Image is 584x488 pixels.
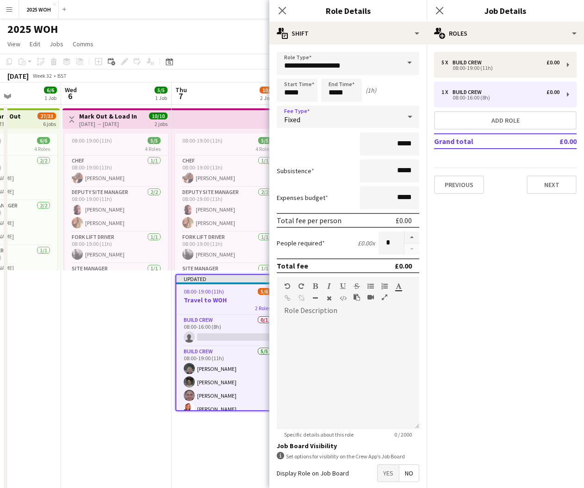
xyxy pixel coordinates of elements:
span: Specific details about this role [277,431,361,438]
span: 10/11 [260,87,278,94]
label: Expenses budget [277,194,328,202]
span: 5/5 [155,87,168,94]
td: Grand total [434,134,533,149]
div: [DATE] [7,71,29,81]
div: 5 x [441,59,453,66]
app-card-role: Build Crew0/108:00-16:00 (8h) [176,315,278,346]
button: Clear Formatting [326,294,332,302]
h3: Job Board Visibility [277,442,419,450]
button: Next [527,175,577,194]
td: £0.00 [533,134,577,149]
button: Unordered List [367,282,374,290]
app-job-card: Updated08:00-19:00 (11h)5/6Travel to WOH2 RolesBuild Crew0/108:00-16:00 (8h) Build Crew5/508:00-1... [175,274,279,411]
button: Redo [298,282,304,290]
button: Text Color [395,282,402,290]
h3: Job Details [427,5,584,17]
button: Undo [284,282,291,290]
a: View [4,38,24,50]
div: [DATE] → [DATE] [79,120,137,127]
div: £0.00 [396,216,412,225]
button: Fullscreen [381,294,388,301]
button: 2025 WOH [19,0,59,19]
button: Add role [434,111,577,130]
div: 1 Job [155,94,167,101]
button: Previous [434,175,484,194]
button: Horizontal Line [312,294,318,302]
div: Build Crew [453,59,485,66]
app-card-role: Deputy site manager2/208:00-19:00 (11h)[PERSON_NAME][PERSON_NAME] [64,187,168,232]
span: 5/5 [148,137,161,144]
span: 27/33 [37,113,56,119]
app-card-role: Chef1/108:00-19:00 (11h)[PERSON_NAME] [175,156,279,187]
app-card-role: Deputy site manager2/208:00-19:00 (11h)[PERSON_NAME][PERSON_NAME] [175,187,279,232]
span: Wed [65,86,77,94]
div: £0.00 [547,89,559,95]
div: 1 Job [44,94,56,101]
span: 6/6 [44,87,57,94]
button: Strikethrough [354,282,360,290]
span: View [7,40,20,48]
div: £0.00 [395,261,412,270]
span: No [399,465,419,482]
div: £0.00 [547,59,559,66]
span: 6/6 [37,137,50,144]
span: 5/5 [258,137,271,144]
button: HTML Code [340,294,346,302]
h3: Travel to WOH [176,296,278,304]
app-card-role: Site Manager1/1 [64,263,168,295]
div: Total fee [277,261,308,270]
span: 4 Roles [255,145,271,152]
button: Increase [404,231,419,244]
div: Build Crew [453,89,485,95]
div: Total fee per person [277,216,342,225]
div: (1h) [366,86,376,94]
span: Comms [73,40,93,48]
app-card-role: Chef1/108:00-19:00 (11h)[PERSON_NAME] [64,156,168,187]
span: Yes [378,465,399,482]
div: 08:00-19:00 (11h) [441,66,559,70]
div: 08:00-16:00 (8h) [441,95,559,100]
div: £0.00 x [358,239,375,247]
button: Italic [326,282,332,290]
div: 2 Jobs [260,94,278,101]
app-card-role: Build Crew5/508:00-19:00 (11h)[PERSON_NAME][PERSON_NAME][PERSON_NAME][PERSON_NAME] [176,346,278,432]
span: 4 Roles [34,145,50,152]
div: 6 jobs [43,119,56,127]
a: Jobs [46,38,67,50]
div: BST [57,72,67,79]
span: 08:00-19:00 (11h) [184,288,224,295]
button: Ordered List [381,282,388,290]
div: 2 jobs [155,119,168,127]
label: Subsistence [277,167,314,175]
span: 08:00-19:00 (11h) [182,137,223,144]
span: Fixed [284,115,300,124]
button: Underline [340,282,346,290]
a: Edit [26,38,44,50]
span: Edit [30,40,40,48]
span: 10/10 [149,113,168,119]
div: 08:00-19:00 (11h)5/54 RolesChef1/108:00-19:00 (11h)[PERSON_NAME]Deputy site manager2/208:00-19:00... [64,133,168,270]
h3: Mark Out & Load In [79,112,137,120]
button: Insert video [367,294,374,301]
app-card-role: Fork Lift Driver1/108:00-19:00 (11h)[PERSON_NAME] [175,232,279,263]
span: 4 Roles [145,145,161,152]
span: 08:00-19:00 (11h) [72,137,112,144]
h1: 2025 WOH [7,22,58,36]
span: Jobs [50,40,63,48]
button: Paste as plain text [354,294,360,301]
span: 0 / 2000 [387,431,419,438]
div: Roles [427,22,584,44]
div: Updated [176,275,278,282]
div: Set options for visibility on the Crew App’s Job Board [277,452,419,461]
div: Shift [269,22,427,44]
span: 6 [63,91,77,101]
a: Comms [69,38,97,50]
span: Thu [175,86,187,94]
span: 5/6 [258,288,271,295]
span: 2 Roles [255,305,271,312]
app-job-card: 08:00-19:00 (11h)5/54 RolesChef1/108:00-19:00 (11h)[PERSON_NAME]Deputy site manager2/208:00-19:00... [175,133,279,270]
label: People required [277,239,325,247]
div: 1 x [441,89,453,95]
